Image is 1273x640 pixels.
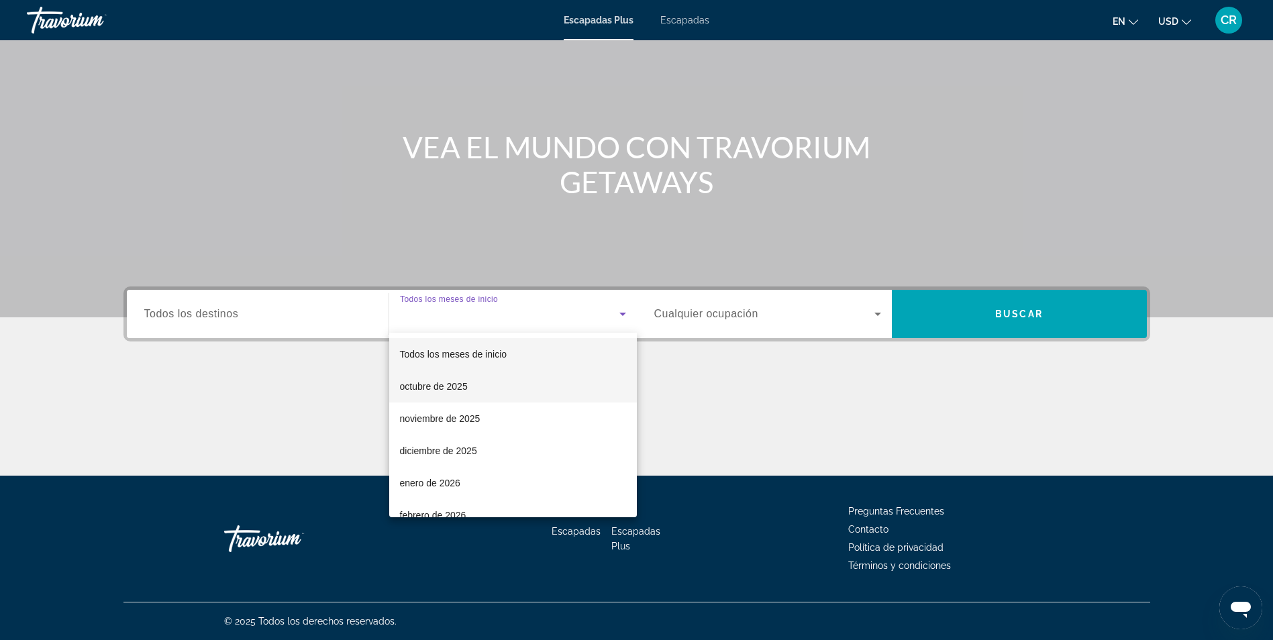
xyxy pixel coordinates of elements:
font: diciembre de 2025 [400,445,477,456]
span: Todos los meses de inicio [400,349,507,360]
font: enero de 2026 [400,478,460,488]
font: noviembre de 2025 [400,413,480,424]
font: febrero de 2026 [400,510,466,521]
font: octubre de 2025 [400,381,468,392]
iframe: Botón para iniciar la ventana de mensajería [1219,586,1262,629]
